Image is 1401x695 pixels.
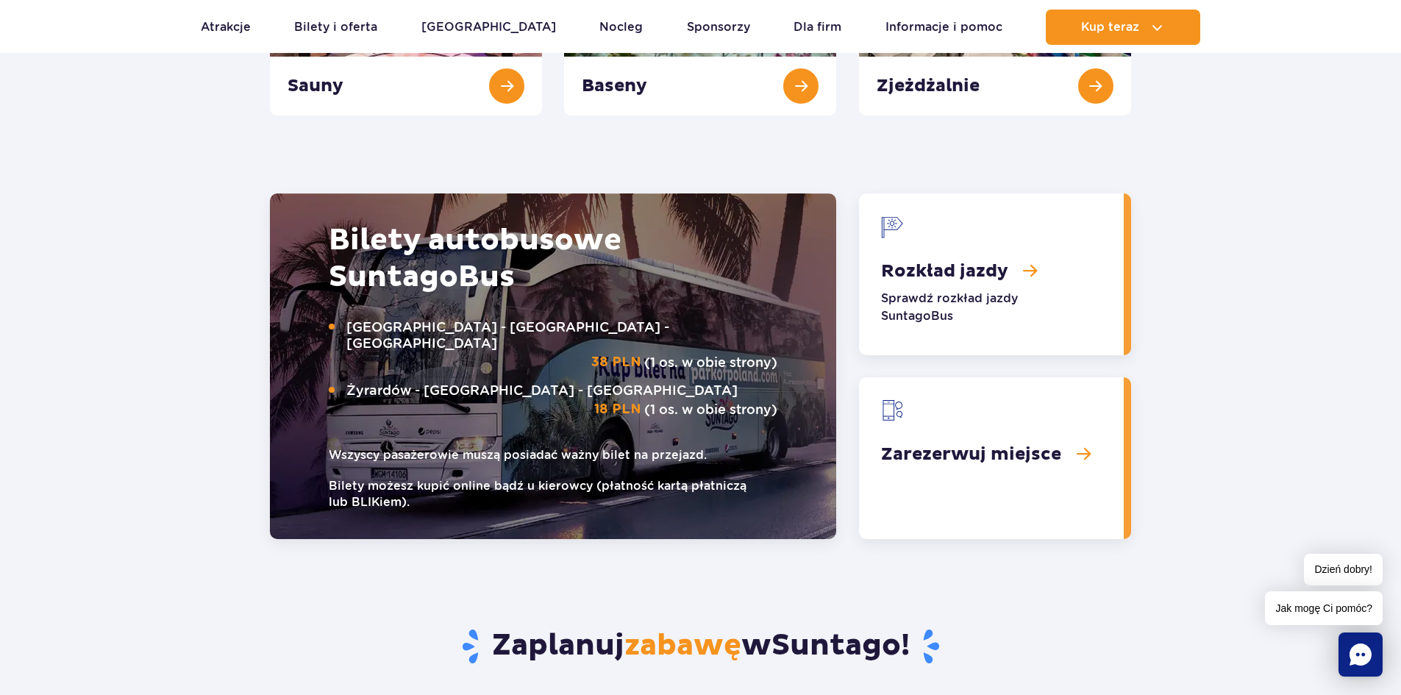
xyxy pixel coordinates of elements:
[270,627,1131,666] h3: Zaplanuj w !
[329,319,777,371] p: (1 os. w obie strony)
[1081,21,1139,34] span: Kup teraz
[885,10,1002,45] a: Informacje i pomoc
[1338,632,1383,677] div: Chat
[270,193,836,539] img: Autobus Suntago, ozdobiony grafiką z palmami. Na boku autobusu widoczny napis &quot;Kup bilet na ...
[329,478,777,510] small: Bilety możesz kupić online bądź u kierowcy (płatność kartą płatniczą lub BLIKiem).
[1046,10,1200,45] button: Kup teraz
[594,402,641,418] strong: 18 PLN
[346,382,777,399] span: Żyrardów - [GEOGRAPHIC_DATA] - [GEOGRAPHIC_DATA]
[201,10,251,45] a: Atrakcje
[346,319,777,352] span: [GEOGRAPHIC_DATA] - [GEOGRAPHIC_DATA] - [GEOGRAPHIC_DATA]
[859,377,1124,539] a: Zarezerwuj miejsce
[294,10,377,45] a: Bilety i oferta
[421,10,556,45] a: [GEOGRAPHIC_DATA]
[329,382,777,418] p: (1 os. w obie strony)
[1265,591,1383,625] span: Jak mogę Ci pomóc?
[329,259,458,296] span: Suntago
[771,627,901,664] span: Suntago
[1304,554,1383,585] span: Dzień dobry!
[687,10,750,45] a: Sponsorzy
[329,222,777,296] h2: Bilety autobusowe Bus
[329,447,777,463] small: Wszyscy pasażerowie muszą posiadać ważny bilet na przejazd.
[591,354,641,371] strong: 38 PLN
[794,10,841,45] a: Dla firm
[624,627,741,664] span: zabawę
[599,10,643,45] a: Nocleg
[859,193,1124,355] a: Rozkład jazdy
